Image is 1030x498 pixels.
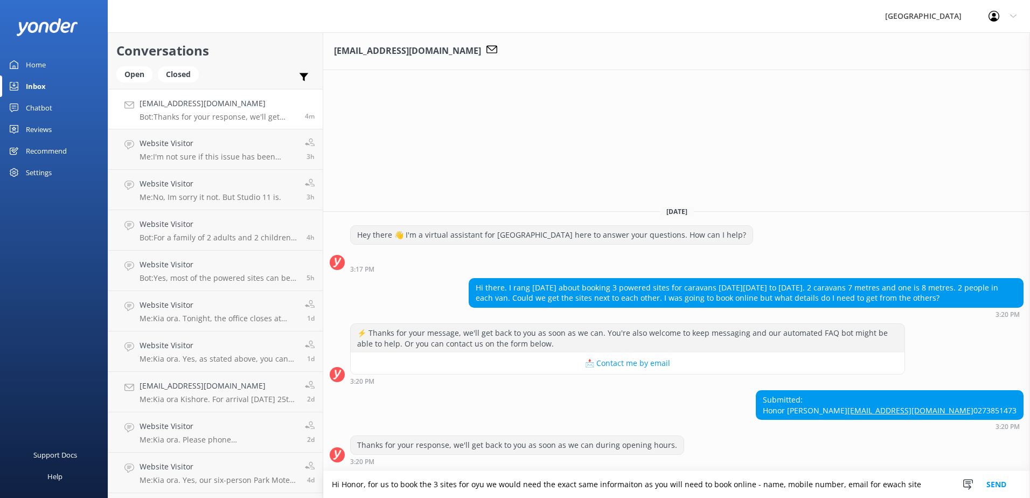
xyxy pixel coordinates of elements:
[351,436,684,454] div: Thanks for your response, we'll get back to you as soon as we can during opening hours.
[140,112,297,122] p: Bot: Thanks for your response, we'll get back to you as soon as we can during opening hours.
[108,129,323,170] a: Website VisitorMe:I'm not sure if this issue has been resolved for you or not. If not, could you ...
[116,66,152,82] div: Open
[847,405,973,416] a: [EMAIL_ADDRESS][DOMAIN_NAME]
[996,312,1020,318] strong: 3:20 PM
[140,137,297,149] h4: Website Visitor
[158,68,204,80] a: Closed
[756,391,1023,419] div: Submitted: Honor [PERSON_NAME] 0273851473
[976,471,1017,498] button: Send
[16,18,78,36] img: yonder-white-logo.png
[140,380,297,392] h4: [EMAIL_ADDRESS][DOMAIN_NAME]
[140,98,297,109] h4: [EMAIL_ADDRESS][DOMAIN_NAME]
[140,299,297,311] h4: Website Visitor
[108,412,323,453] a: Website VisitorMe:Kia ora. Please phone [PHONE_NUMBER] or email [EMAIL_ADDRESS][DOMAIN_NAME] with...
[108,453,323,493] a: Website VisitorMe:Kia ora. Yes, our six-person Park Motels 2 and 17 are available this weekend ([...
[26,162,52,183] div: Settings
[108,170,323,210] a: Website VisitorMe:No, Im sorry it not. But Studio 11 is.3h
[351,352,904,374] button: 📩 Contact me by email
[307,314,315,323] span: Aug 29 2025 07:31pm (UTC +12:00) Pacific/Auckland
[307,435,315,444] span: Aug 29 2025 02:23pm (UTC +12:00) Pacific/Auckland
[140,233,298,243] p: Bot: For a family of 2 adults and 2 children, you might consider the following options: - **Park ...
[351,226,753,244] div: Hey there 👋 I'm a virtual assistant for [GEOGRAPHIC_DATA] here to answer your questions. How can ...
[140,152,297,162] p: Me: I'm not sure if this issue has been resolved for you or not. If not, could you please give us...
[108,89,323,129] a: [EMAIL_ADDRESS][DOMAIN_NAME]Bot:Thanks for your response, we'll get back to you as soon as we can...
[108,210,323,251] a: Website VisitorBot:For a family of 2 adults and 2 children, you might consider the following opti...
[140,435,297,445] p: Me: Kia ora. Please phone [PHONE_NUMBER] or email [EMAIL_ADDRESS][DOMAIN_NAME] with your booking ...
[26,97,52,119] div: Chatbot
[307,395,315,404] span: Aug 29 2025 02:39pm (UTC +12:00) Pacific/Auckland
[116,40,315,61] h2: Conversations
[108,372,323,412] a: [EMAIL_ADDRESS][DOMAIN_NAME]Me:Kia ora Kishore. For arrival [DATE] 25th and departure [DATE], the...
[108,251,323,291] a: Website VisitorBot:Yes, most of the powered sites can be used for tents, as well as campervans an...
[351,324,904,352] div: ⚡ Thanks for your message, we'll get back to you as soon as we can. You're also welcome to keep m...
[305,112,315,121] span: Aug 31 2025 03:20pm (UTC +12:00) Pacific/Auckland
[140,314,297,323] p: Me: Kia ora. Tonight, the office closes at 8:00pm - feel free to give us a call on [PHONE_NUMBER]...
[307,233,315,242] span: Aug 31 2025 10:46am (UTC +12:00) Pacific/Auckland
[307,475,315,485] span: Aug 27 2025 10:57am (UTC +12:00) Pacific/Auckland
[140,218,298,230] h4: Website Visitor
[307,273,315,282] span: Aug 31 2025 10:01am (UTC +12:00) Pacific/Auckland
[323,471,1030,498] textarea: Hi Honor, for us to book the 3 sites for oyu we would need the exact same informaiton as you will...
[47,466,62,487] div: Help
[140,475,297,485] p: Me: Kia ora. Yes, our six-person Park Motels 2 and 17 are available this weekend ([DATE] 29th, [D...
[140,178,281,190] h4: Website Visitor
[140,420,297,432] h4: Website Visitor
[307,152,315,161] span: Aug 31 2025 11:59am (UTC +12:00) Pacific/Auckland
[350,266,374,273] strong: 3:17 PM
[140,273,298,283] p: Bot: Yes, most of the powered sites can be used for tents, as well as campervans and caravans.
[140,259,298,271] h4: Website Visitor
[350,459,374,465] strong: 3:20 PM
[334,44,481,58] h3: [EMAIL_ADDRESS][DOMAIN_NAME]
[350,378,374,385] strong: 3:20 PM
[33,444,77,466] div: Support Docs
[469,310,1024,318] div: Aug 31 2025 03:20pm (UTC +12:00) Pacific/Auckland
[756,423,1024,430] div: Aug 31 2025 03:20pm (UTC +12:00) Pacific/Auckland
[140,461,297,473] h4: Website Visitor
[26,75,46,97] div: Inbox
[26,54,46,75] div: Home
[140,354,297,364] p: Me: Kia ora. Yes, as stated above, you can check in any time after 11am for a camping site and yo...
[469,279,1023,307] div: Hi there. I rang [DATE] about booking 3 powered sites for caravans [DATE][DATE] to [DATE]. 2 cara...
[116,68,158,80] a: Open
[996,424,1020,430] strong: 3:20 PM
[140,340,297,351] h4: Website Visitor
[350,458,684,465] div: Aug 31 2025 03:20pm (UTC +12:00) Pacific/Auckland
[140,395,297,404] p: Me: Kia ora Kishore. For arrival [DATE] 25th and departure [DATE], the only units we have availab...
[660,207,694,216] span: [DATE]
[108,291,323,331] a: Website VisitorMe:Kia ora. Tonight, the office closes at 8:00pm - feel free to give us a call on ...
[350,377,905,385] div: Aug 31 2025 03:20pm (UTC +12:00) Pacific/Auckland
[307,192,315,202] span: Aug 31 2025 11:57am (UTC +12:00) Pacific/Auckland
[140,192,281,202] p: Me: No, Im sorry it not. But Studio 11 is.
[307,354,315,363] span: Aug 29 2025 07:30pm (UTC +12:00) Pacific/Auckland
[350,265,753,273] div: Aug 31 2025 03:17pm (UTC +12:00) Pacific/Auckland
[158,66,199,82] div: Closed
[26,119,52,140] div: Reviews
[108,331,323,372] a: Website VisitorMe:Kia ora. Yes, as stated above, you can check in any time after 11am for a campi...
[26,140,67,162] div: Recommend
